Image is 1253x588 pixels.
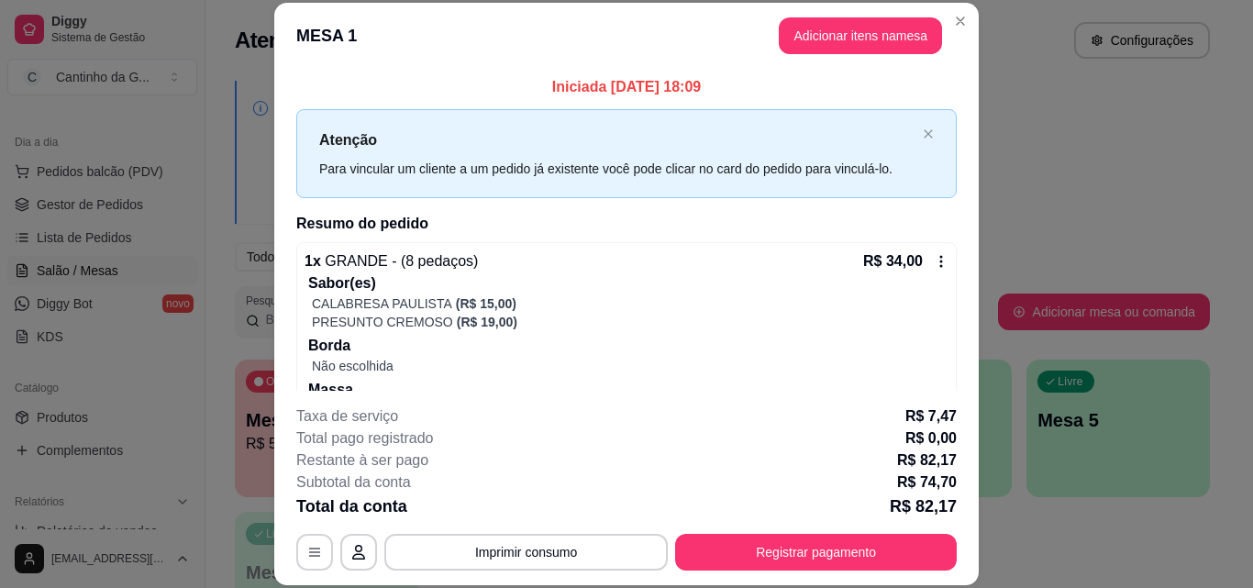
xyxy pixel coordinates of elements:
p: R$ 82,17 [890,494,957,519]
p: PRESUNTO CREMOSO [312,313,453,331]
p: R$ 82,17 [897,449,957,472]
p: 1 x [305,250,478,272]
button: Close [946,6,975,36]
p: R$ 74,70 [897,472,957,494]
button: close [923,128,934,140]
p: Sabor(es) [308,272,948,294]
button: Registrar pagamento [675,534,957,571]
p: Massa [308,379,948,401]
p: (R$ 15,00) [456,294,516,313]
span: GRANDE - (8 pedaços) [321,253,479,269]
p: Atenção [319,128,915,151]
p: CALABRESA PAULISTA [312,294,452,313]
p: Iniciada [DATE] 18:09 [296,76,957,98]
p: Total da conta [296,494,407,519]
p: R$ 34,00 [863,250,923,272]
span: close [923,128,934,139]
p: Taxa de serviço [296,405,398,427]
div: Para vincular um cliente a um pedido já existente você pode clicar no card do pedido para vinculá... [319,159,915,179]
p: R$ 0,00 [905,427,957,449]
p: Total pago registrado [296,427,433,449]
p: R$ 7,47 [905,405,957,427]
p: Borda [308,335,948,357]
header: MESA 1 [274,3,979,69]
p: (R$ 19,00) [457,313,517,331]
button: Adicionar itens namesa [779,17,942,54]
button: Imprimir consumo [384,534,668,571]
p: Não escolhida [312,357,948,375]
h2: Resumo do pedido [296,213,957,235]
p: Restante à ser pago [296,449,428,472]
p: Subtotal da conta [296,472,411,494]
